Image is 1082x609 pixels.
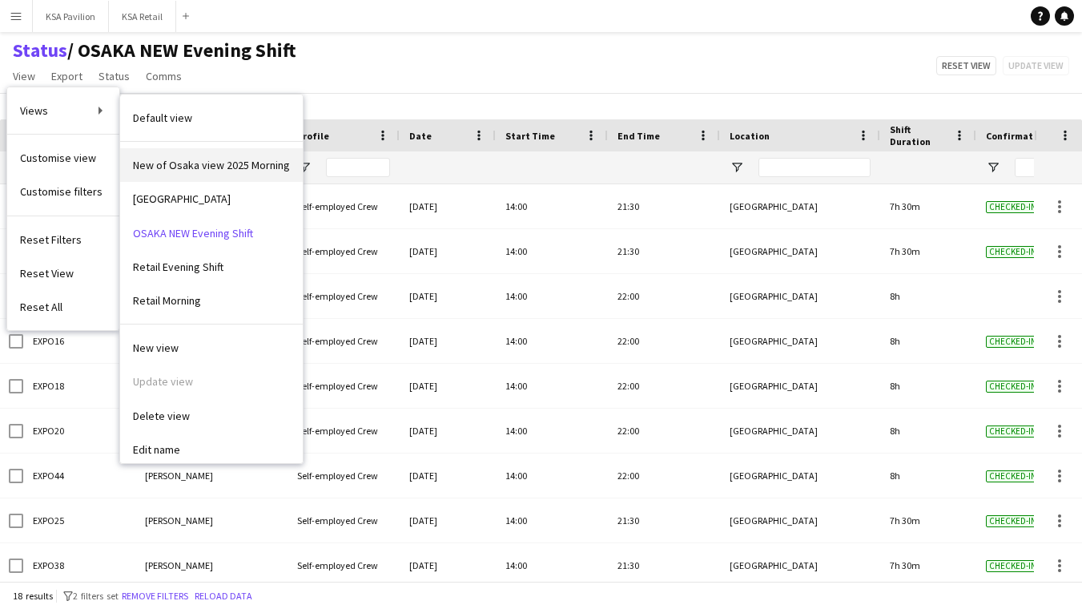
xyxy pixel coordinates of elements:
[297,130,329,142] span: Profile
[6,66,42,87] a: View
[400,319,496,363] div: [DATE]
[720,229,880,273] div: [GEOGRAPHIC_DATA]
[33,1,109,32] button: KSA Pavilion
[496,319,608,363] div: 14:00
[288,229,400,273] div: Self-employed Crew
[7,256,119,290] a: Reset View
[505,130,555,142] span: Start Time
[133,341,179,355] span: New view
[730,160,744,175] button: Open Filter Menu
[400,184,496,228] div: [DATE]
[146,69,182,83] span: Comms
[23,498,135,542] div: EXPO25
[67,38,296,63] span: OSAKA NEW Evening Shift
[45,66,89,87] a: Export
[133,442,180,457] span: Edit name
[496,184,608,228] div: 14:00
[986,381,1040,393] span: Checked-in
[758,158,871,177] input: Location Filter Input
[120,182,303,216] a: undefined
[120,101,303,135] a: undefined
[400,274,496,318] div: [DATE]
[23,319,135,363] div: EXPO16
[120,433,303,466] a: undefined
[720,454,880,498] div: [GEOGRAPHIC_DATA]
[608,498,720,542] div: 21:30
[400,498,496,542] div: [DATE]
[496,454,608,498] div: 14:00
[608,454,720,498] div: 22:00
[880,319,976,363] div: 8h
[288,274,400,318] div: Self-employed Crew
[92,66,136,87] a: Status
[145,559,213,571] span: [PERSON_NAME]
[191,587,255,605] button: Reload data
[20,103,48,118] span: Views
[880,364,976,408] div: 8h
[133,409,190,423] span: Delete view
[608,184,720,228] div: 21:30
[986,515,1040,527] span: Checked-in
[119,587,191,605] button: Remove filters
[13,38,67,63] a: Status
[288,364,400,408] div: Self-employed Crew
[400,454,496,498] div: [DATE]
[288,409,400,453] div: Self-employed Crew
[288,543,400,587] div: Self-employed Crew
[297,160,312,175] button: Open Filter Menu
[7,175,119,208] a: Customise filters
[120,399,303,433] a: undefined
[288,498,400,542] div: Self-employed Crew
[23,454,135,498] div: EXPO44
[986,130,1080,142] span: Confirmation Status
[608,229,720,273] div: 21:30
[880,498,976,542] div: 7h 30m
[880,409,976,453] div: 8h
[880,229,976,273] div: 7h 30m
[7,290,119,324] a: Reset All
[120,148,303,182] a: undefined
[288,454,400,498] div: Self-employed Crew
[23,364,135,408] div: EXPO18
[608,319,720,363] div: 22:00
[120,216,303,250] a: undefined
[400,409,496,453] div: [DATE]
[120,331,303,365] a: undefined
[880,184,976,228] div: 7h 30m
[23,543,135,587] div: EXPO38
[890,123,947,147] span: Shift Duration
[73,590,119,602] span: 2 filters set
[720,274,880,318] div: [GEOGRAPHIC_DATA]
[400,543,496,587] div: [DATE]
[986,246,1040,258] span: Checked-in
[880,454,976,498] div: 8h
[120,250,303,284] a: undefined
[20,266,74,280] span: Reset View
[617,130,660,142] span: End Time
[496,229,608,273] div: 14:00
[20,300,62,314] span: Reset All
[608,543,720,587] div: 21:30
[145,514,213,526] span: [PERSON_NAME]
[7,94,119,127] a: Views
[720,364,880,408] div: [GEOGRAPHIC_DATA]
[133,260,223,274] span: Retail Evening Shift
[51,69,82,83] span: Export
[496,364,608,408] div: 14:00
[608,364,720,408] div: 22:00
[99,69,130,83] span: Status
[880,543,976,587] div: 7h 30m
[986,470,1040,482] span: Checked-in
[7,141,119,175] a: Customise view
[496,498,608,542] div: 14:00
[608,274,720,318] div: 22:00
[120,284,303,317] a: undefined
[139,66,188,87] a: Comms
[720,498,880,542] div: [GEOGRAPHIC_DATA]
[986,160,1000,175] button: Open Filter Menu
[7,223,119,256] a: Reset Filters
[133,158,290,172] span: New of Osaka view 2025 Morning
[13,69,35,83] span: View
[133,226,253,240] span: OSAKA NEW Evening Shift
[288,319,400,363] div: Self-employed Crew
